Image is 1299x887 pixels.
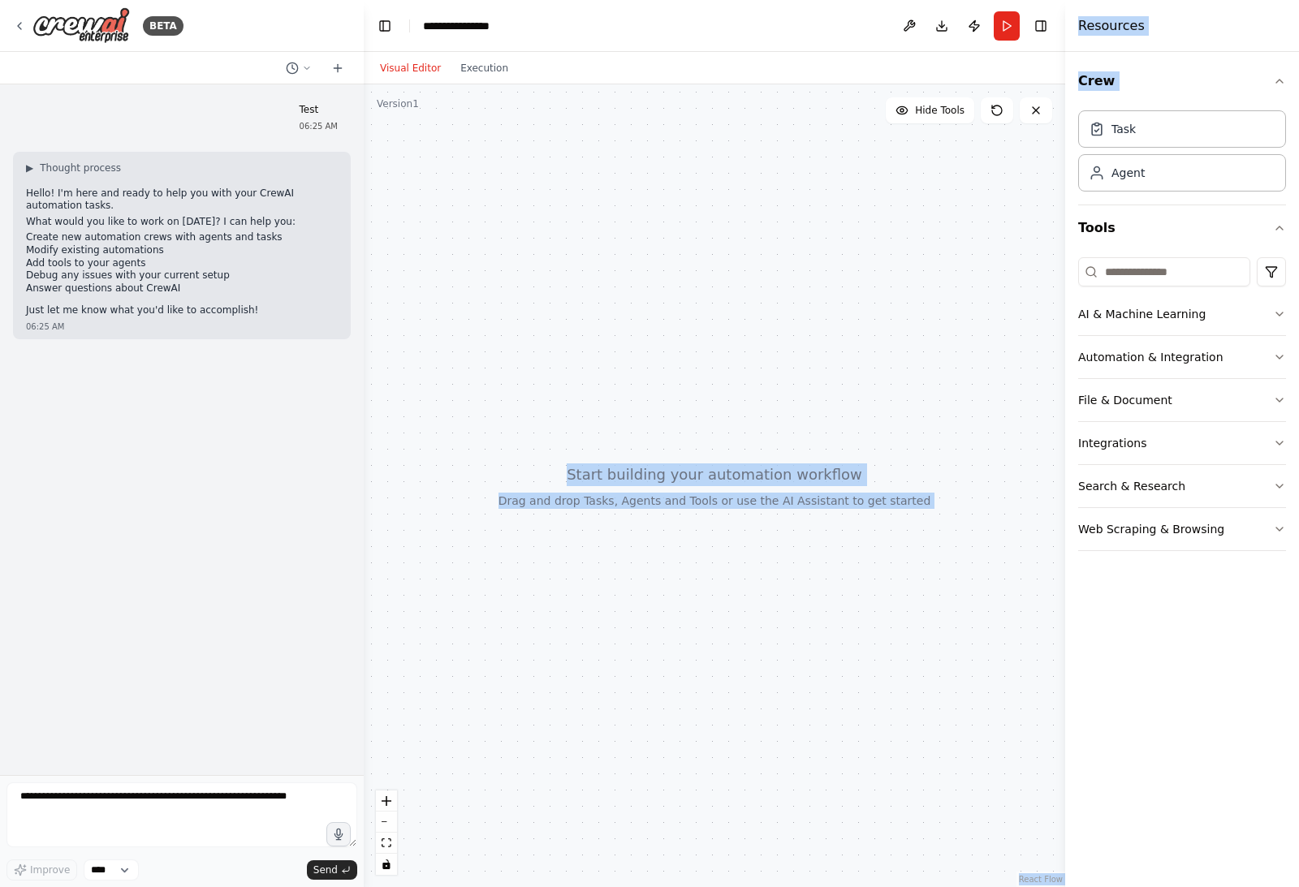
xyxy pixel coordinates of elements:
[325,58,351,78] button: Start a new chat
[32,7,130,44] img: Logo
[1078,336,1286,378] button: Automation & Integration
[1111,121,1136,137] div: Task
[279,58,318,78] button: Switch to previous chat
[376,812,397,833] button: zoom out
[26,161,33,174] span: ▶
[6,859,77,881] button: Improve
[26,216,338,229] p: What would you like to work on [DATE]? I can help you:
[915,104,965,117] span: Hide Tools
[1078,293,1286,335] button: AI & Machine Learning
[886,97,974,123] button: Hide Tools
[26,231,338,244] li: Create new automation crews with agents and tasks
[370,58,451,78] button: Visual Editor
[1111,165,1145,181] div: Agent
[1078,379,1286,421] button: File & Document
[40,161,121,174] span: Thought process
[1019,875,1063,884] a: React Flow attribution
[376,790,397,812] button: zoom in
[326,822,351,846] button: Click to speak your automation idea
[300,104,338,117] p: Test
[26,187,338,213] p: Hello! I'm here and ready to help you with your CrewAI automation tasks.
[307,860,357,880] button: Send
[26,244,338,257] li: Modify existing automations
[376,790,397,875] div: React Flow controls
[26,304,338,317] p: Just let me know what you'd like to accomplish!
[26,321,338,333] div: 06:25 AM
[26,282,338,295] li: Answer questions about CrewAI
[313,863,338,876] span: Send
[26,269,338,282] li: Debug any issues with your current setup
[26,161,121,174] button: ▶Thought process
[377,97,419,110] div: Version 1
[1078,58,1286,104] button: Crew
[300,120,338,132] div: 06:25 AM
[26,257,338,270] li: Add tools to your agents
[376,854,397,875] button: toggle interactivity
[451,58,518,78] button: Execution
[1078,508,1286,550] button: Web Scraping & Browsing
[373,15,396,37] button: Hide left sidebar
[1078,251,1286,564] div: Tools
[1078,205,1286,251] button: Tools
[1078,465,1286,507] button: Search & Research
[1078,16,1145,36] h4: Resources
[1078,422,1286,464] button: Integrations
[423,18,507,34] nav: breadcrumb
[376,833,397,854] button: fit view
[1029,15,1052,37] button: Hide right sidebar
[30,863,70,876] span: Improve
[143,16,183,36] div: BETA
[1078,104,1286,205] div: Crew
